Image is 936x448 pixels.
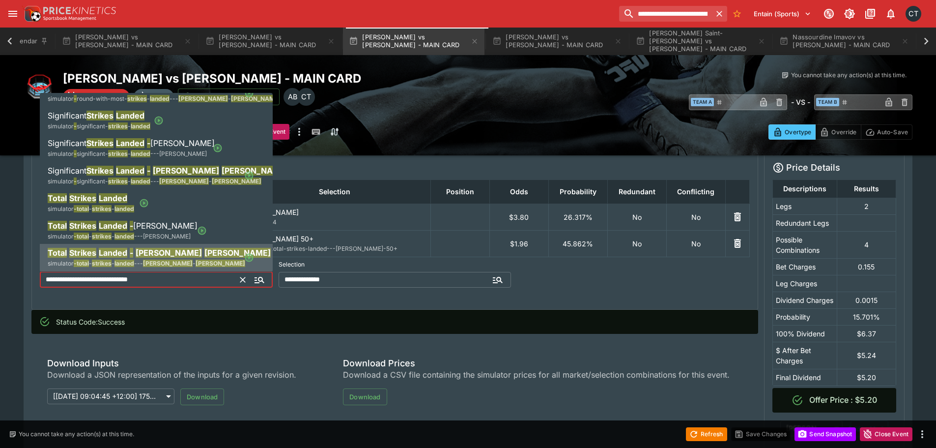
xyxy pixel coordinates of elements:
div: Cameron Tarver [297,88,315,106]
button: Refresh [686,427,727,441]
span: simulator [48,205,74,212]
td: 100% Dividend [772,325,837,342]
span: Total [48,221,67,231]
span: strikes [92,233,112,240]
h6: - VS - [791,97,810,107]
td: 2 [837,198,896,214]
button: [PERSON_NAME] vs [PERSON_NAME] - MAIN CARD [56,28,198,55]
button: [PERSON_NAME] vs [PERSON_NAME] - MAIN CARD [486,28,628,55]
div: Alex Bothe [284,88,301,106]
span: Landed [116,138,144,148]
span: - [147,95,150,102]
span: Success [98,318,125,326]
th: Probability [548,179,607,204]
button: Overtype [768,124,816,140]
svg: Open [244,253,254,263]
span: Total [48,193,67,203]
span: - [74,260,77,267]
td: No [607,204,666,230]
div: Start From [768,124,912,140]
td: $ After Bet Charges [772,342,837,369]
img: Sportsbook Management [43,16,96,21]
img: PriceKinetics [43,7,116,14]
span: [PERSON_NAME] [231,95,281,102]
span: landed [131,150,150,157]
span: significant- [77,178,108,185]
span: - [147,138,150,148]
span: Landed [99,221,127,231]
button: Close [251,271,268,289]
span: Landed [116,166,144,176]
p: [PERSON_NAME] [242,207,427,217]
th: Descriptions [772,179,837,198]
span: round-with-most- [77,95,127,102]
td: 0.155 [837,258,896,275]
h6: Offer Price : $5.20 [809,395,877,405]
button: Download [343,388,387,405]
td: No [607,230,666,257]
span: Download Prices [343,358,730,369]
span: Strikes [86,111,113,120]
span: total [77,205,89,212]
span: strikes [108,150,128,157]
button: Send Snapshot [794,427,856,441]
span: landed [131,122,150,130]
td: $6.37 [837,325,896,342]
td: 26.317% [548,204,607,230]
span: Significant [48,138,86,148]
button: [PERSON_NAME] vs [PERSON_NAME] - MAIN CARD [199,28,341,55]
p: You cannot take any action(s) at this time. [791,71,907,80]
span: total [77,260,89,267]
span: Strikes [69,221,96,231]
td: $1.96 [489,230,548,257]
span: simulator [48,233,74,240]
svg: Open [154,116,164,125]
span: landed [114,233,134,240]
span: simulator [48,178,74,185]
svg: Open [213,143,223,153]
span: landed [114,205,134,212]
span: [PERSON_NAME] [222,166,288,176]
button: open drawer [4,5,22,23]
p: Tier 1 [151,92,168,102]
td: Redundant Legs [772,214,837,231]
h5: Price Details [786,162,840,173]
img: mma.png [24,71,55,102]
span: - [74,178,77,185]
span: - [209,178,212,185]
span: simulator [48,122,74,130]
span: Landed [116,111,144,120]
span: Strikes [86,166,113,176]
button: Clear [235,272,251,288]
span: --- [170,95,178,102]
span: ---[PERSON_NAME] [150,150,207,157]
span: [PERSON_NAME] [212,178,261,185]
span: [PERSON_NAME] [133,221,198,231]
p: Auto-Save [877,127,908,137]
span: - [128,122,131,130]
td: 15.701% [837,308,896,325]
td: Final Dividend [772,369,837,386]
span: - [130,221,133,231]
span: - [130,248,133,258]
span: Landed [99,193,127,203]
span: landed [131,178,150,185]
span: [PERSON_NAME] [159,178,209,185]
span: ---[PERSON_NAME] [134,233,191,240]
span: landed [114,260,134,267]
span: strikes [92,205,112,212]
td: Leg Charges [772,275,837,292]
span: Team A [691,98,714,106]
td: $5.24 [837,342,896,369]
td: $5.20 [837,369,896,386]
label: Selection [279,257,511,272]
span: Download a JSON representation of the inputs for a given revision. [47,369,308,381]
span: total [77,233,89,240]
span: Significant [48,111,86,120]
span: - [112,260,114,267]
span: - [74,233,77,240]
svg: Open [197,226,207,236]
span: Download a CSV file containing the simulator prices for all market/selection combinations for thi... [343,369,730,381]
td: Dividend Charges [772,292,837,308]
span: - [112,233,114,240]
